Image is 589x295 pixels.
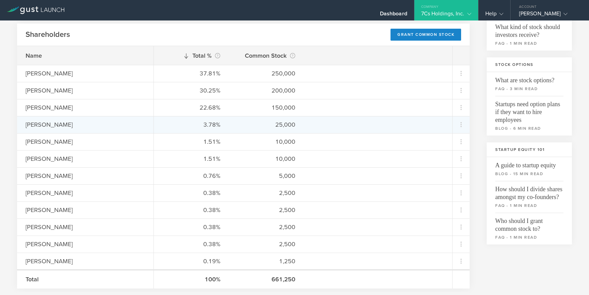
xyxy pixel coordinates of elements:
div: [PERSON_NAME] [26,69,145,78]
div: 0.38% [162,223,220,231]
div: Help [485,10,503,20]
div: Total [26,275,145,284]
div: Grant Common Stock [391,29,461,41]
div: 2,500 [237,188,295,197]
div: [PERSON_NAME] [26,171,145,180]
small: blog - 15 min read [495,171,563,177]
h3: Startup Equity 101 [487,142,572,157]
div: 0.38% [162,206,220,214]
div: 37.81% [162,69,220,78]
small: faq - 3 min read [495,86,563,92]
div: 250,000 [237,69,295,78]
span: What are stock options? [495,72,563,84]
div: 2,500 [237,240,295,249]
div: 1,250 [237,257,295,266]
h2: Shareholders [26,30,70,40]
div: Common Stock [237,51,295,60]
div: [PERSON_NAME] [26,206,145,214]
a: How should I divide shares amongst my co-founders?faq - 1 min read [487,181,572,213]
div: [PERSON_NAME] [26,223,145,231]
span: Startups need option plans if they want to hire employees [495,96,563,124]
div: 10,000 [237,154,295,163]
div: 30.25% [162,86,220,95]
div: [PERSON_NAME] [26,86,145,95]
div: [PERSON_NAME] [26,137,145,146]
div: 1.51% [162,137,220,146]
div: 22.68% [162,103,220,112]
div: 2,500 [237,206,295,214]
span: How should I divide shares amongst my co-founders? [495,181,563,201]
div: Dashboard [380,10,407,20]
div: Name [26,51,145,60]
div: [PERSON_NAME] [26,240,145,249]
div: [PERSON_NAME] [519,10,577,20]
small: faq - 1 min read [495,202,563,209]
h3: Stock Options [487,57,572,72]
div: 100% [162,275,220,284]
a: Startups need option plans if they want to hire employeesblog - 6 min read [487,96,572,136]
div: 0.76% [162,171,220,180]
div: [PERSON_NAME] [26,103,145,112]
div: Total % [162,51,220,60]
div: [PERSON_NAME] [26,120,145,129]
div: 10,000 [237,137,295,146]
span: A guide to startup equity [495,157,563,169]
span: What kind of stock should investors receive? [495,19,563,39]
div: [PERSON_NAME] [26,257,145,266]
div: 0.38% [162,240,220,249]
div: 25,000 [237,120,295,129]
a: What are stock options?faq - 3 min read [487,72,572,96]
div: 0.19% [162,257,220,266]
span: Who should I grant common stock to? [495,213,563,233]
small: blog - 6 min read [495,125,563,131]
a: A guide to startup equityblog - 15 min read [487,157,572,181]
div: 150,000 [237,103,295,112]
div: 2,500 [237,223,295,231]
iframe: Chat Widget [555,262,589,295]
div: 200,000 [237,86,295,95]
div: 661,250 [237,275,295,284]
div: 7Cs Holdings, Inc. [421,10,471,20]
div: 1.51% [162,154,220,163]
small: faq - 1 min read [495,40,563,46]
div: [PERSON_NAME] [26,154,145,163]
div: 5,000 [237,171,295,180]
div: 3.78% [162,120,220,129]
a: Who should I grant common stock to?faq - 1 min read [487,213,572,244]
div: [PERSON_NAME] [26,188,145,197]
div: 0.38% [162,188,220,197]
small: faq - 1 min read [495,234,563,240]
a: What kind of stock should investors receive?faq - 1 min read [487,19,572,51]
